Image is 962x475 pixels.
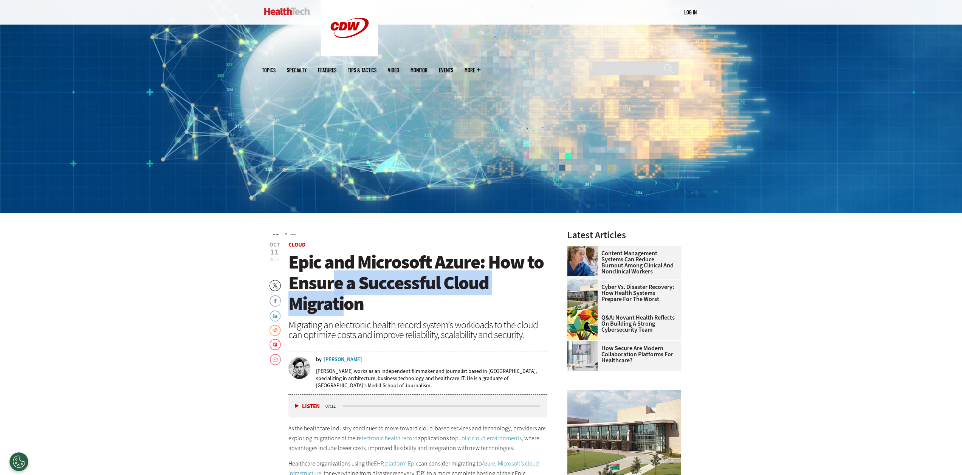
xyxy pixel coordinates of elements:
div: » [273,230,548,236]
span: 2024 [270,256,279,262]
span: 11 [270,248,280,256]
a: How Secure Are Modern Collaboration Platforms for Healthcare? [567,345,676,363]
span: Epic and Microsoft Azure: How to Ensure a Successful Cloud Migration [288,250,544,316]
div: duration [324,403,341,410]
div: Cookies Settings [9,452,28,471]
a: CDW [321,50,378,58]
div: Migrating an electronic health record system’s workloads to the cloud can optimize costs and impr... [288,320,548,340]
a: Events [439,67,453,73]
a: Q&A: Novant Health Reflects on Building a Strong Cybersecurity Team [567,315,676,333]
a: Home [273,233,279,236]
a: Cloud [289,233,296,236]
h3: Latest Articles [567,230,681,240]
span: Topics [262,67,276,73]
a: Log in [684,9,697,16]
a: Content Management Systems Can Reduce Burnout Among Clinical and Nonclinical Workers [567,250,676,275]
img: nathan eddy [288,357,310,379]
span: More [465,67,480,73]
img: care team speaks with physician over conference call [567,341,598,371]
a: care team speaks with physician over conference call [567,341,601,347]
span: Specialty [287,67,307,73]
div: media player [288,395,548,418]
a: electronic health record [359,434,418,442]
button: Listen [295,404,320,409]
a: Cloud [288,241,306,248]
div: User menu [684,8,697,16]
span: by [316,357,322,362]
a: Tips & Tactics [348,67,376,73]
img: University of Vermont Medical Center’s main campus [567,390,681,475]
a: nurses talk in front of desktop computer [567,246,601,252]
img: Home [264,8,310,15]
p: [PERSON_NAME] works as an independent filmmaker and journalist based in [GEOGRAPHIC_DATA], specia... [316,368,548,389]
img: nurses talk in front of desktop computer [567,246,598,276]
span: Oct [270,242,280,248]
a: public cloud environments [455,434,522,442]
a: Video [388,67,399,73]
a: EHR platform Epic [374,459,418,467]
a: [PERSON_NAME] [324,357,362,362]
a: abstract illustration of a tree [567,310,601,316]
a: Cyber vs. Disaster Recovery: How Health Systems Prepare for the Worst [567,284,676,302]
button: Open Preferences [9,452,28,471]
p: As the healthcare industry continues to move toward cloud-based services and technology, provider... [288,424,548,453]
img: abstract illustration of a tree [567,310,598,340]
a: Features [318,67,336,73]
img: University of Vermont Medical Center’s main campus [567,279,598,310]
a: University of Vermont Medical Center’s main campus [567,279,601,286]
a: MonITor [411,67,428,73]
